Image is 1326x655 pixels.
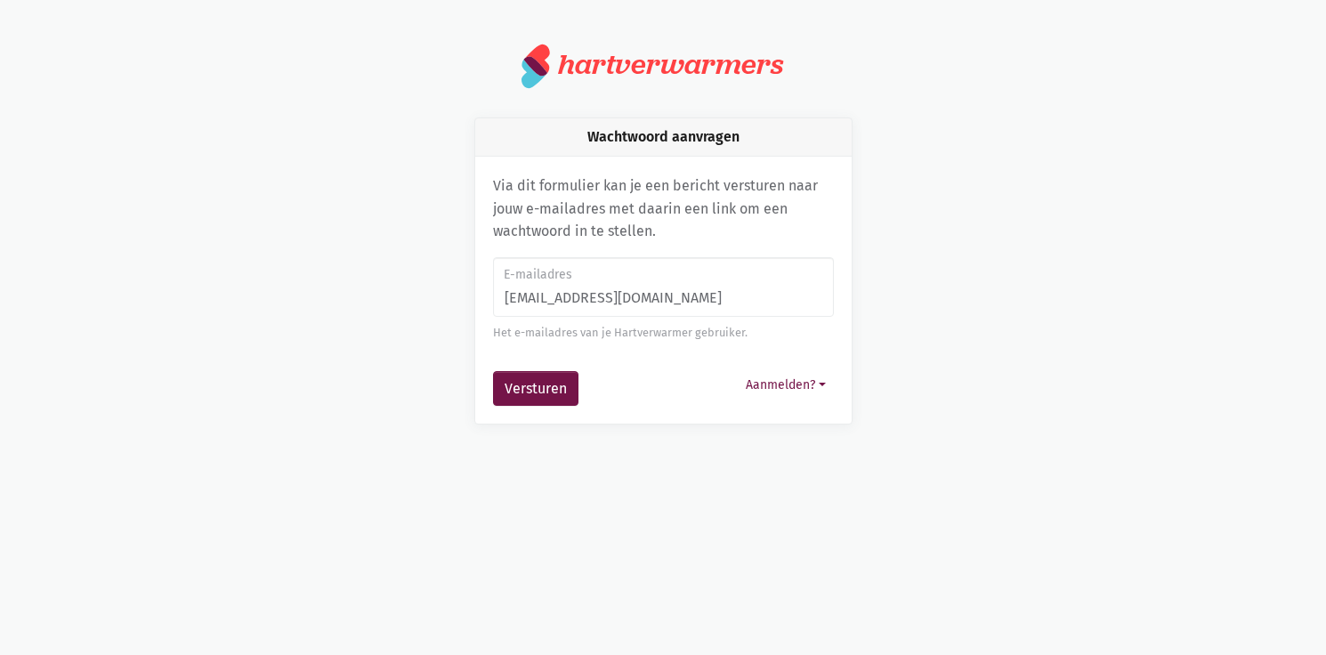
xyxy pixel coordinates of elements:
a: hartverwarmers [522,43,804,89]
img: logo.svg [522,43,551,89]
form: Wachtwoord aanvragen [493,257,834,407]
label: E-mailadres [504,265,821,285]
div: Het e-mailadres van je Hartverwarmer gebruiker. [493,324,834,342]
p: Via dit formulier kan je een bericht versturen naar jouw e-mailadres met daarin een link om een w... [493,174,834,243]
div: Wachtwoord aanvragen [475,118,852,157]
div: hartverwarmers [558,48,783,81]
button: Versturen [493,371,578,407]
button: Aanmelden? [738,371,834,399]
